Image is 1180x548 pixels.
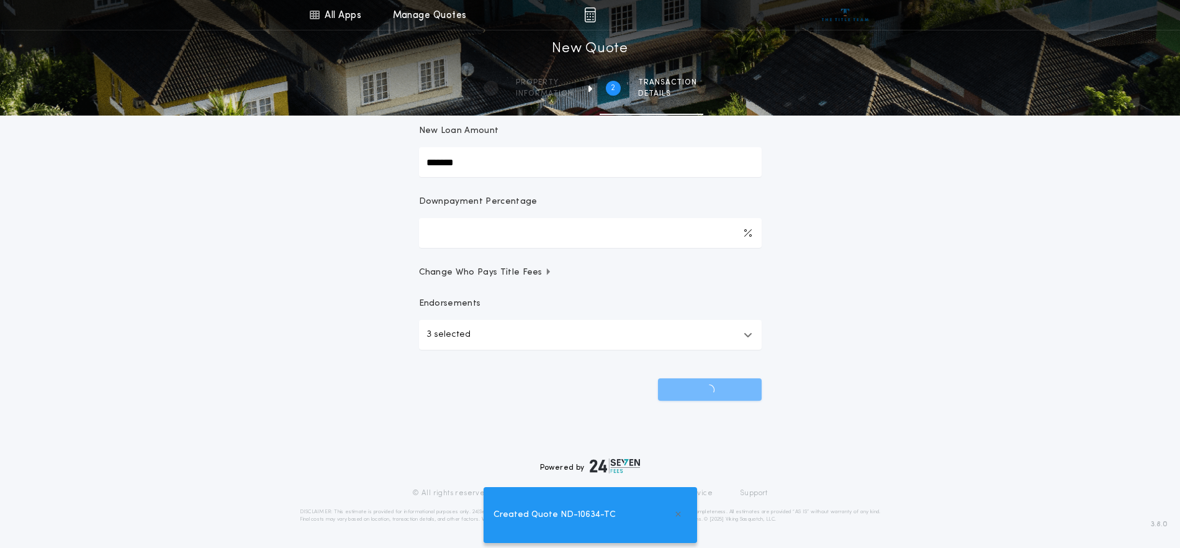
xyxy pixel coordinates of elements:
button: Change Who Pays Title Fees [419,267,762,279]
input: Downpayment Percentage [419,218,762,248]
img: vs-icon [822,9,868,21]
p: New Loan Amount [419,125,499,137]
span: Transaction [638,78,697,88]
span: Property [516,78,574,88]
p: 3 selected [426,327,471,342]
span: information [516,89,574,99]
span: Created Quote ND-10634-TC [493,508,616,522]
p: Downpayment Percentage [419,196,538,208]
h1: New Quote [552,39,628,59]
p: Endorsements [419,298,762,310]
button: 3 selected [419,320,762,350]
img: img [584,7,596,22]
span: details [638,89,697,99]
div: Powered by [540,459,641,473]
span: Change Who Pays Title Fees [419,267,552,279]
img: logo [590,459,641,473]
h2: 2 [611,83,615,93]
input: New Loan Amount [419,147,762,177]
